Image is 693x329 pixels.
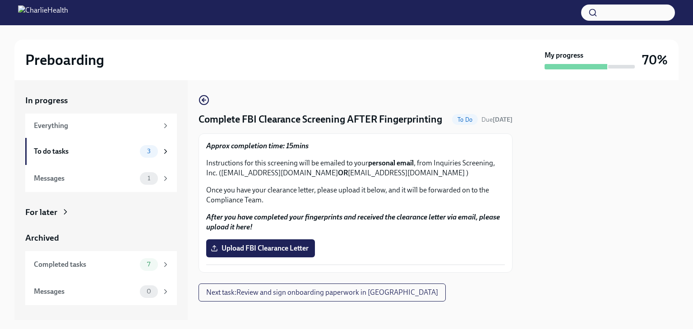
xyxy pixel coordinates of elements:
[206,239,315,257] label: Upload FBI Clearance Letter
[206,185,505,205] p: Once you have your clearance letter, please upload it below, and it will be forwarded on to the C...
[25,251,177,278] a: Completed tasks7
[25,95,177,106] a: In progress
[213,244,309,253] span: Upload FBI Clearance Letter
[481,115,513,124] span: August 28th, 2025 07:00
[142,148,156,155] span: 3
[34,287,136,297] div: Messages
[25,114,177,138] a: Everything
[25,278,177,305] a: Messages0
[25,138,177,165] a: To do tasks3
[142,261,156,268] span: 7
[25,51,104,69] h2: Preboarding
[25,206,57,218] div: For later
[493,116,513,123] strong: [DATE]
[199,283,446,302] button: Next task:Review and sign onboarding paperwork in [GEOGRAPHIC_DATA]
[368,159,414,167] strong: personal email
[34,260,136,270] div: Completed tasks
[206,288,438,297] span: Next task : Review and sign onboarding paperwork in [GEOGRAPHIC_DATA]
[34,146,136,156] div: To do tasks
[25,165,177,192] a: Messages1
[206,142,309,150] strong: Approx completion time: 15mins
[206,213,500,231] strong: After you have completed your fingerprints and received the clearance letter via email, please up...
[642,52,668,68] h3: 70%
[18,5,68,20] img: CharlieHealth
[25,206,177,218] a: For later
[34,121,158,131] div: Everything
[338,169,348,177] strong: OR
[206,158,505,178] p: Instructions for this screening will be emailed to your , from Inquiries Screening, Inc. ([EMAIL_...
[25,232,177,244] a: Archived
[199,113,442,126] h4: Complete FBI Clearance Screening AFTER Fingerprinting
[481,116,513,123] span: Due
[452,116,478,123] span: To Do
[141,288,157,295] span: 0
[34,174,136,183] div: Messages
[142,175,156,182] span: 1
[545,50,583,60] strong: My progress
